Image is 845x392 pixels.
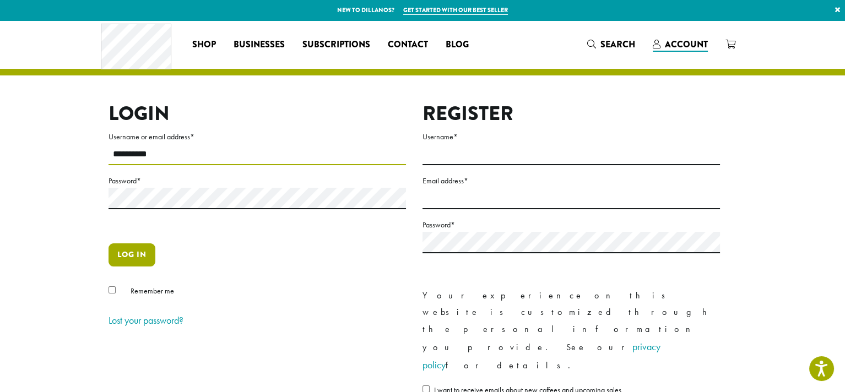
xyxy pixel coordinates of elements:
[387,38,427,52] span: Contact
[422,130,720,144] label: Username
[578,35,644,53] a: Search
[422,287,720,374] p: Your experience on this website is customized through the personal information you provide. See o...
[183,36,224,53] a: Shop
[109,243,155,266] button: Log in
[422,218,720,232] label: Password
[109,174,406,188] label: Password
[302,38,370,52] span: Subscriptions
[109,130,406,144] label: Username or email address
[109,314,183,326] a: Lost your password?
[422,102,720,126] h2: Register
[422,174,720,188] label: Email address
[403,6,508,15] a: Get started with our best seller
[233,38,284,52] span: Businesses
[109,102,406,126] h2: Login
[445,38,468,52] span: Blog
[665,38,708,51] span: Account
[131,286,174,296] span: Remember me
[192,38,215,52] span: Shop
[600,38,635,51] span: Search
